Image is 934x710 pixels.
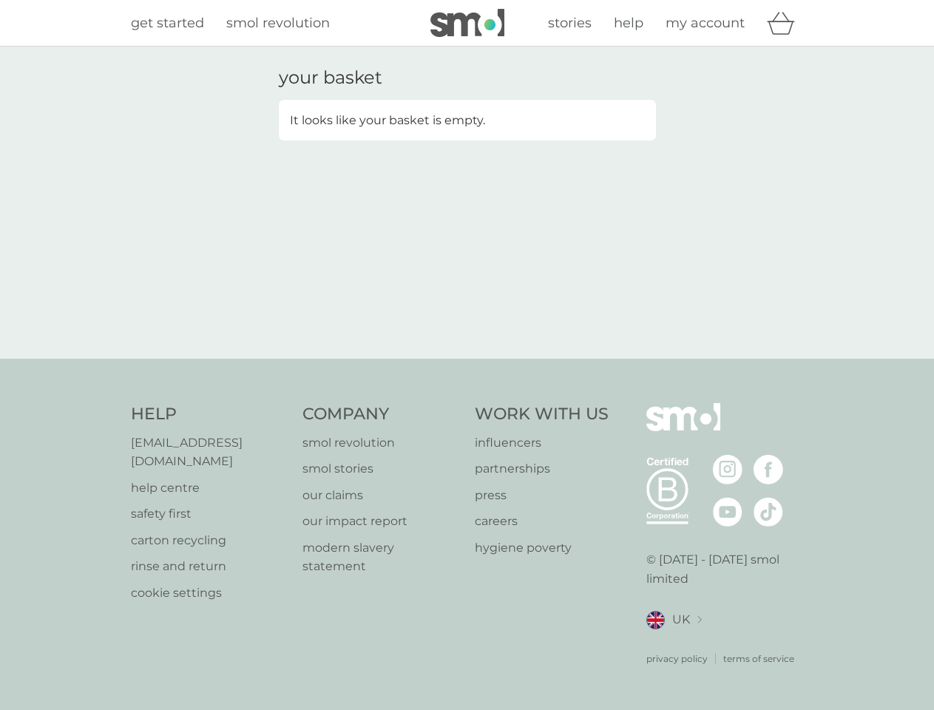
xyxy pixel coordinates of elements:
span: smol revolution [226,15,330,31]
h3: your basket [279,67,382,89]
p: It looks like your basket is empty. [290,111,485,130]
a: our impact report [302,512,460,531]
h4: Company [302,403,460,426]
img: UK flag [646,611,665,629]
a: smol revolution [226,13,330,34]
a: our claims [302,486,460,505]
a: stories [548,13,592,34]
h4: Work With Us [475,403,609,426]
h4: Help [131,403,288,426]
span: my account [666,15,745,31]
img: visit the smol Instagram page [713,455,742,484]
img: visit the smol Youtube page [713,497,742,527]
a: safety first [131,504,288,524]
img: smol [646,403,720,453]
a: privacy policy [646,652,708,666]
span: get started [131,15,204,31]
a: press [475,486,609,505]
a: carton recycling [131,531,288,550]
a: smol stories [302,459,460,479]
a: terms of service [723,652,794,666]
img: visit the smol Tiktok page [754,497,783,527]
a: partnerships [475,459,609,479]
a: help [614,13,643,34]
p: © [DATE] - [DATE] smol limited [646,550,804,588]
a: rinse and return [131,557,288,576]
a: get started [131,13,204,34]
img: select a new location [697,616,702,624]
a: [EMAIL_ADDRESS][DOMAIN_NAME] [131,433,288,471]
a: my account [666,13,745,34]
a: hygiene poverty [475,538,609,558]
a: cookie settings [131,584,288,603]
div: basket [767,8,804,38]
a: smol revolution [302,433,460,453]
a: help centre [131,479,288,498]
span: UK [672,610,690,629]
img: visit the smol Facebook page [754,455,783,484]
a: modern slavery statement [302,538,460,576]
a: careers [475,512,609,531]
span: help [614,15,643,31]
span: stories [548,15,592,31]
img: smol [430,9,504,37]
a: influencers [475,433,609,453]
